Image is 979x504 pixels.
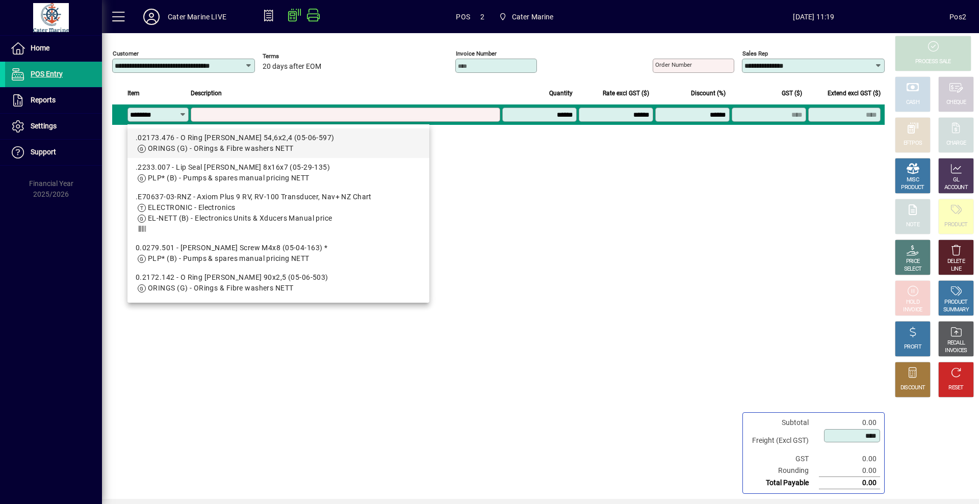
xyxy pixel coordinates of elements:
span: Cater Marine [512,9,554,25]
div: ACCOUNT [944,184,968,192]
div: PRODUCT [901,184,924,192]
td: Freight (Excl GST) [747,429,819,453]
div: GL [953,176,960,184]
div: LINE [951,266,961,273]
div: NOTE [906,221,919,229]
span: Item [127,88,140,99]
td: Subtotal [747,417,819,429]
span: GST ($) [782,88,802,99]
a: Support [5,140,102,165]
div: CHEQUE [946,99,966,107]
div: DELETE [947,258,965,266]
div: .E70637-03-RNZ - Axiom Plus 9 RV, RV-100 Transducer, Nav+ NZ Chart [136,192,421,202]
div: PRICE [906,258,920,266]
div: RECALL [947,339,965,347]
div: HOLD [906,299,919,306]
span: Discount (%) [691,88,726,99]
div: CASH [906,99,919,107]
mat-option: 0.2172.142 - O Ring Johnson 90x2,5 (05-06-503) [127,268,429,298]
div: PROCESS SALE [915,58,951,66]
div: MISC [907,176,919,184]
div: .02173.476 - O Ring [PERSON_NAME] 54,6x2,4 (05-06-597) [136,132,421,143]
span: Extend excl GST ($) [828,88,881,99]
mat-option: 0.0279.501 - Johnson Screw M4x8 (05-04-163) * [127,238,429,268]
span: ORINGS (G) - ORings & Fibre washers NETT [148,144,294,152]
span: [DATE] 11:19 [678,9,950,25]
td: 0.00 [819,465,880,477]
td: 0.00 [819,477,880,489]
div: .2233.007 - Lip Seal [PERSON_NAME] 8x16x7 (05-29-135) [136,162,421,173]
span: Support [31,148,56,156]
div: SELECT [904,266,922,273]
mat-label: Order number [655,61,692,68]
div: EFTPOS [904,140,922,147]
span: Cater Marine [495,8,558,26]
span: POS [456,9,470,25]
a: Reports [5,88,102,113]
span: ELECTRONIC - Electronics [148,203,236,211]
mat-option: 0.2230.015 - Johnson V-ring (05-19-503 [127,298,429,327]
div: 0.2230.015 - [PERSON_NAME] V-ring ([PHONE_NUMBER] [136,302,421,312]
span: PLP* (B) - Pumps & spares manual pricing NETT [148,254,310,262]
div: PROFIT [904,343,921,351]
mat-option: .02173.476 - O Ring Johnson 54,6x2,4 (05-06-597) [127,128,429,158]
span: Reports [31,96,56,104]
span: Description [191,88,222,99]
span: 20 days after EOM [263,63,321,71]
span: 2 [480,9,484,25]
span: PLP* (B) - Pumps & spares manual pricing NETT [148,174,310,182]
span: POS Entry [31,70,63,78]
mat-label: Customer [113,50,139,57]
div: SUMMARY [943,306,969,314]
td: Total Payable [747,477,819,489]
div: 0.2172.142 - O Ring [PERSON_NAME] 90x2,5 (05-06-503) [136,272,421,283]
span: Home [31,44,49,52]
a: Home [5,36,102,61]
a: Settings [5,114,102,139]
div: INVOICE [903,306,922,314]
span: EL-NETT (B) - Electronics Units & Xducers Manual price [148,214,332,222]
div: PRODUCT [944,299,967,306]
div: 0.0279.501 - [PERSON_NAME] Screw M4x8 (05-04-163) * [136,243,421,253]
span: Quantity [549,88,573,99]
mat-option: .2233.007 - Lip Seal Johnson 8x16x7 (05-29-135) [127,158,429,188]
mat-option: .E70637-03-RNZ - Axiom Plus 9 RV, RV-100 Transducer, Nav+ NZ Chart [127,188,429,238]
mat-label: Invoice number [456,50,497,57]
div: PRODUCT [944,221,967,229]
div: Cater Marine LIVE [168,9,226,25]
span: ORINGS (G) - ORings & Fibre washers NETT [148,284,294,292]
td: 0.00 [819,417,880,429]
span: Settings [31,122,57,130]
td: Rounding [747,465,819,477]
mat-label: Sales rep [742,50,768,57]
div: RESET [948,384,964,392]
span: Terms [263,53,324,60]
span: Rate excl GST ($) [603,88,649,99]
button: Profile [135,8,168,26]
td: GST [747,453,819,465]
td: 0.00 [819,453,880,465]
div: INVOICES [945,347,967,355]
div: CHARGE [946,140,966,147]
div: DISCOUNT [900,384,925,392]
div: Pos2 [949,9,966,25]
